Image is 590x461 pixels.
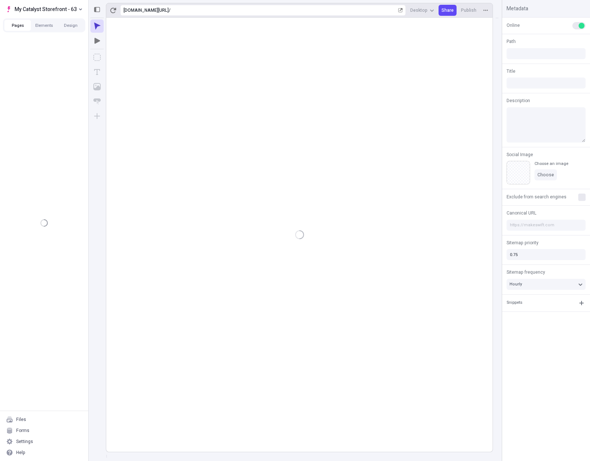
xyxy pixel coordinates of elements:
span: Sitemap frequency [507,269,545,275]
span: Canonical URL [507,210,536,216]
div: Files [16,417,26,422]
span: Online [507,22,520,29]
span: Share [441,7,454,13]
div: [URL][DOMAIN_NAME] [124,7,169,13]
span: Sitemap priority [507,239,539,246]
button: Pages [4,20,31,31]
span: Desktop [410,7,428,13]
span: Social Image [507,151,533,158]
span: Path [507,38,516,45]
button: Choose [534,169,557,180]
div: / [169,7,171,13]
button: Box [90,51,104,64]
span: Exclude from search engines [507,194,566,200]
button: Share [439,5,457,16]
div: Help [16,450,25,455]
button: Button [90,95,104,108]
span: Choose [537,172,554,178]
div: Forms [16,428,29,433]
span: Hourly [509,281,522,287]
input: https://makeswift.com [507,220,586,231]
button: Image [90,80,104,93]
button: Publish [458,5,479,16]
span: Publish [461,7,476,13]
button: Elements [31,20,57,31]
button: Select site [3,4,85,15]
div: Choose an image [534,161,568,166]
span: Title [507,68,515,75]
button: Hourly [507,279,586,290]
span: My Catalyst Storefront - 63 [15,5,77,14]
div: Settings [16,439,33,444]
div: Snippets [507,300,522,306]
button: Desktop [407,5,437,16]
span: Description [507,97,530,104]
button: Design [57,20,84,31]
button: Text [90,65,104,79]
